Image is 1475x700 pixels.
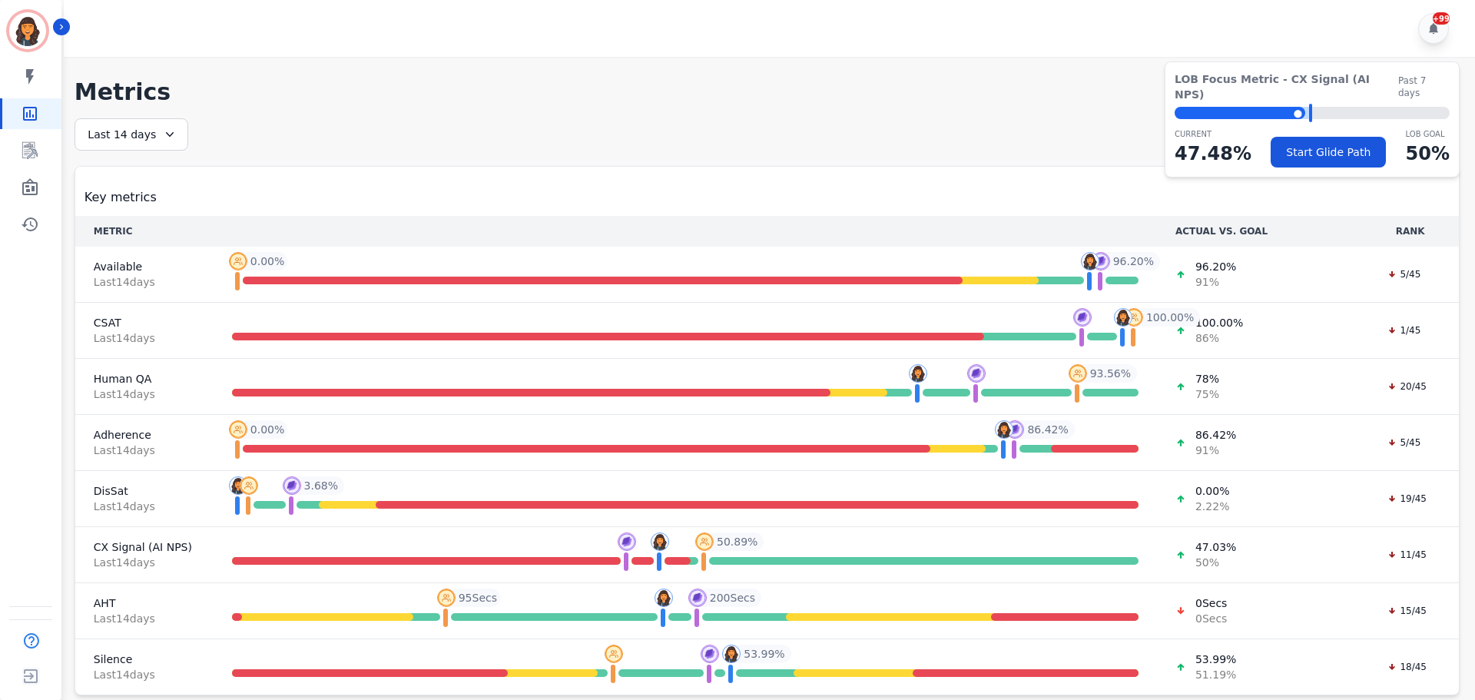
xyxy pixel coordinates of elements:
span: 0 Secs [1195,611,1227,626]
th: ACTUAL VS. GOAL [1157,216,1361,247]
th: METRIC [75,216,214,247]
img: profile-pic [967,364,986,383]
span: 50 % [1195,555,1236,570]
span: 93.56 % [1090,366,1131,381]
div: Last 14 days [75,118,188,151]
img: profile-pic [1073,308,1092,327]
span: 51.19 % [1195,667,1236,682]
img: profile-pic [651,532,669,551]
img: profile-pic [618,532,636,551]
span: 0 Secs [1195,595,1227,611]
img: profile-pic [229,476,247,495]
span: Last 14 day s [94,330,195,346]
span: 53.99 % [1195,652,1236,667]
span: 2.22 % [1195,499,1229,514]
span: Last 14 day s [94,611,195,626]
p: 50 % [1406,140,1450,168]
div: 1/45 [1380,323,1428,338]
span: Adherence [94,427,195,443]
span: Last 14 day s [94,274,195,290]
span: 100.00 % [1195,315,1243,330]
span: LOB Focus Metric - CX Signal (AI NPS) [1175,71,1398,102]
span: Human QA [94,371,195,386]
span: 75 % [1195,386,1219,402]
p: 47.48 % [1175,140,1251,168]
img: profile-pic [1006,420,1024,439]
div: 20/45 [1380,379,1434,394]
div: 18/45 [1380,659,1434,675]
div: 11/45 [1380,547,1434,562]
p: LOB Goal [1406,128,1450,140]
span: 78 % [1195,371,1219,386]
img: profile-pic [1069,364,1087,383]
div: +99 [1433,12,1450,25]
span: 96.20 % [1113,254,1154,269]
span: 3.68 % [304,478,338,493]
img: profile-pic [229,252,247,270]
span: 91 % [1195,274,1236,290]
span: 95 Secs [459,590,497,605]
div: 5/45 [1380,435,1428,450]
img: profile-pic [701,645,719,663]
div: 5/45 [1380,267,1428,282]
span: CX Signal (AI NPS) [94,539,195,555]
span: 50.89 % [717,534,757,549]
img: Bordered avatar [9,12,46,49]
span: 91 % [1195,443,1236,458]
span: CSAT [94,315,195,330]
span: 0.00 % [250,254,284,269]
span: 47.03 % [1195,539,1236,555]
span: Available [94,259,195,274]
span: 0.00 % [250,422,284,437]
span: 0.00 % [1195,483,1229,499]
div: 15/45 [1380,603,1434,619]
img: profile-pic [688,589,707,607]
th: RANK [1361,216,1459,247]
span: Key metrics [85,188,157,207]
span: Past 7 days [1398,75,1450,99]
img: profile-pic [1092,252,1110,270]
img: profile-pic [655,589,673,607]
span: 100.00 % [1146,310,1194,325]
span: 86 % [1195,330,1243,346]
h1: Metrics [75,78,1460,106]
span: Last 14 day s [94,443,195,458]
img: profile-pic [1114,308,1132,327]
span: AHT [94,595,195,611]
span: 96.20 % [1195,259,1236,274]
img: profile-pic [240,476,258,495]
img: profile-pic [437,589,456,607]
img: profile-pic [909,364,927,383]
img: profile-pic [1081,252,1099,270]
span: Last 14 day s [94,386,195,402]
img: profile-pic [229,420,247,439]
div: 19/45 [1380,491,1434,506]
p: CURRENT [1175,128,1251,140]
img: profile-pic [695,532,714,551]
img: profile-pic [283,476,301,495]
span: 86.42 % [1195,427,1236,443]
span: 53.99 % [744,646,784,662]
span: 200 Secs [710,590,755,605]
img: profile-pic [722,645,741,663]
button: Start Glide Path [1271,137,1386,168]
img: profile-pic [605,645,623,663]
span: Last 14 day s [94,499,195,514]
span: DisSat [94,483,195,499]
span: 86.42 % [1027,422,1068,437]
img: profile-pic [995,420,1013,439]
span: Last 14 day s [94,555,195,570]
span: Silence [94,652,195,667]
div: ⬤ [1175,107,1305,119]
span: Last 14 day s [94,667,195,682]
img: profile-pic [1125,308,1143,327]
